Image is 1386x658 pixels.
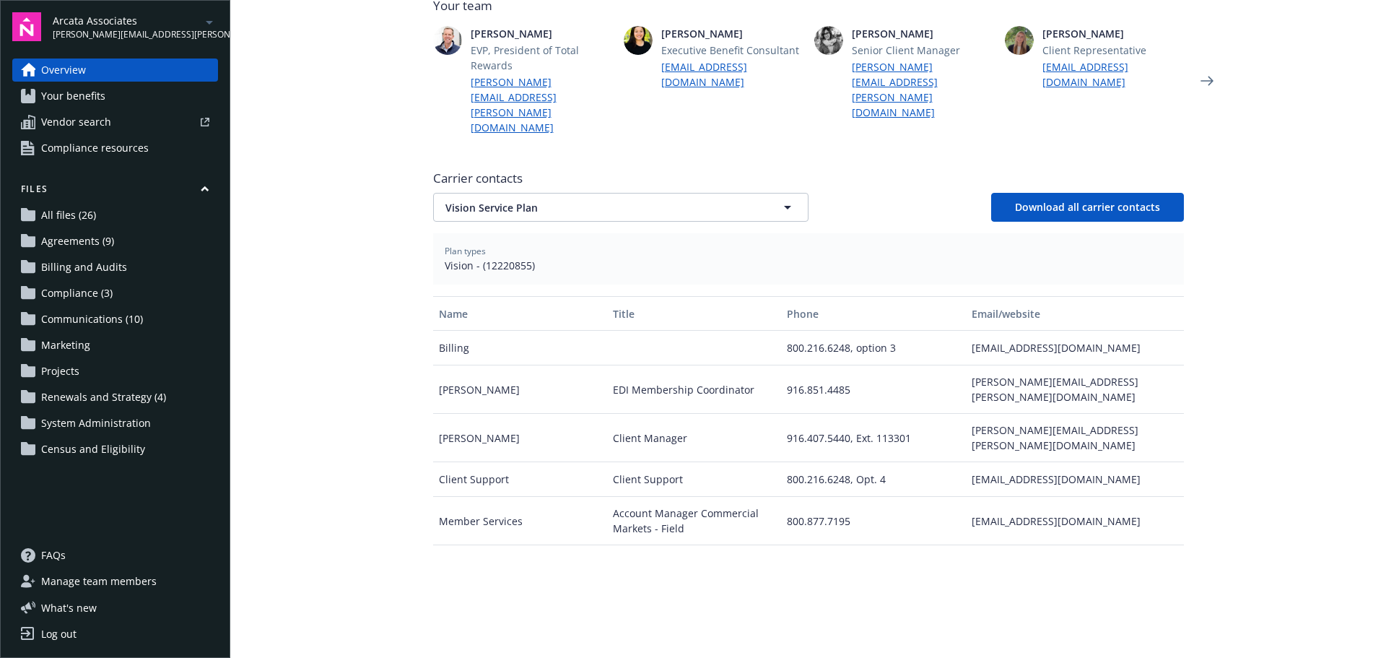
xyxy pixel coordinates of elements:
[781,462,966,497] div: 800.216.6248, Opt. 4
[433,193,808,222] button: Vision Service Plan
[781,296,966,331] button: Phone
[661,43,803,58] span: Executive Benefit Consultant
[781,414,966,462] div: 916.407.5440, Ext. 113301
[41,230,114,253] span: Agreements (9)
[433,26,462,55] img: photo
[12,282,218,305] a: Compliance (3)
[852,26,993,41] span: [PERSON_NAME]
[439,306,601,321] div: Name
[12,59,218,82] a: Overview
[12,137,218,160] a: Compliance resources
[41,204,96,227] span: All files (26)
[12,183,218,201] button: Files
[814,26,843,55] img: photo
[12,386,218,409] a: Renewals and Strategy (4)
[991,193,1184,222] button: Download all carrier contacts
[781,497,966,545] div: 800.877.7195
[12,412,218,435] a: System Administration
[787,306,960,321] div: Phone
[12,256,218,279] a: Billing and Audits
[41,59,86,82] span: Overview
[607,365,781,414] div: EDI Membership Coordinator
[41,570,157,593] span: Manage team members
[781,365,966,414] div: 916.851.4485
[53,12,218,41] button: Arcata Associates[PERSON_NAME][EMAIL_ADDRESS][PERSON_NAME][DOMAIN_NAME]arrowDropDown
[41,623,77,646] div: Log out
[433,296,607,331] button: Name
[41,386,166,409] span: Renewals and Strategy (4)
[41,85,105,108] span: Your benefits
[445,245,1172,258] span: Plan types
[433,331,607,365] div: Billing
[624,26,653,55] img: photo
[661,59,803,90] a: [EMAIL_ADDRESS][DOMAIN_NAME]
[12,85,218,108] a: Your benefits
[607,462,781,497] div: Client Support
[41,137,149,160] span: Compliance resources
[966,414,1183,462] div: [PERSON_NAME][EMAIL_ADDRESS][PERSON_NAME][DOMAIN_NAME]
[12,230,218,253] a: Agreements (9)
[966,497,1183,545] div: [EMAIL_ADDRESS][DOMAIN_NAME]
[53,13,201,28] span: Arcata Associates
[41,282,113,305] span: Compliance (3)
[1195,69,1219,92] a: Next
[781,331,966,365] div: 800.216.6248, option 3
[966,462,1183,497] div: [EMAIL_ADDRESS][DOMAIN_NAME]
[661,26,803,41] span: [PERSON_NAME]
[972,306,1177,321] div: Email/website
[966,331,1183,365] div: [EMAIL_ADDRESS][DOMAIN_NAME]
[433,365,607,414] div: [PERSON_NAME]
[12,111,218,134] a: Vendor search
[41,334,90,357] span: Marketing
[12,204,218,227] a: All files (26)
[41,544,66,567] span: FAQs
[471,26,612,41] span: [PERSON_NAME]
[12,438,218,461] a: Census and Eligibility
[12,600,120,615] button: What's new
[12,334,218,357] a: Marketing
[41,438,145,461] span: Census and Eligibility
[852,59,993,120] a: [PERSON_NAME][EMAIL_ADDRESS][PERSON_NAME][DOMAIN_NAME]
[41,256,127,279] span: Billing and Audits
[471,43,612,73] span: EVP, President of Total Rewards
[1015,200,1160,214] span: Download all carrier contacts
[12,360,218,383] a: Projects
[433,462,607,497] div: Client Support
[433,414,607,462] div: [PERSON_NAME]
[433,170,1184,187] span: Carrier contacts
[607,296,781,331] button: Title
[12,308,218,331] a: Communications (10)
[607,497,781,545] div: Account Manager Commercial Markets - Field
[433,497,607,545] div: Member Services
[471,74,612,135] a: [PERSON_NAME][EMAIL_ADDRESS][PERSON_NAME][DOMAIN_NAME]
[12,570,218,593] a: Manage team members
[41,412,151,435] span: System Administration
[1042,26,1184,41] span: [PERSON_NAME]
[966,365,1183,414] div: [PERSON_NAME][EMAIL_ADDRESS][PERSON_NAME][DOMAIN_NAME]
[1042,59,1184,90] a: [EMAIL_ADDRESS][DOMAIN_NAME]
[1042,43,1184,58] span: Client Representative
[445,200,746,215] span: Vision Service Plan
[1005,26,1034,55] img: photo
[53,28,201,41] span: [PERSON_NAME][EMAIL_ADDRESS][PERSON_NAME][DOMAIN_NAME]
[41,600,97,615] span: What ' s new
[12,544,218,567] a: FAQs
[41,111,111,134] span: Vendor search
[852,43,993,58] span: Senior Client Manager
[607,414,781,462] div: Client Manager
[12,12,41,41] img: navigator-logo.svg
[613,306,775,321] div: Title
[201,13,218,30] a: arrowDropDown
[41,308,143,331] span: Communications (10)
[966,296,1183,331] button: Email/website
[41,360,79,383] span: Projects
[445,258,1172,273] span: Vision - (12220855)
